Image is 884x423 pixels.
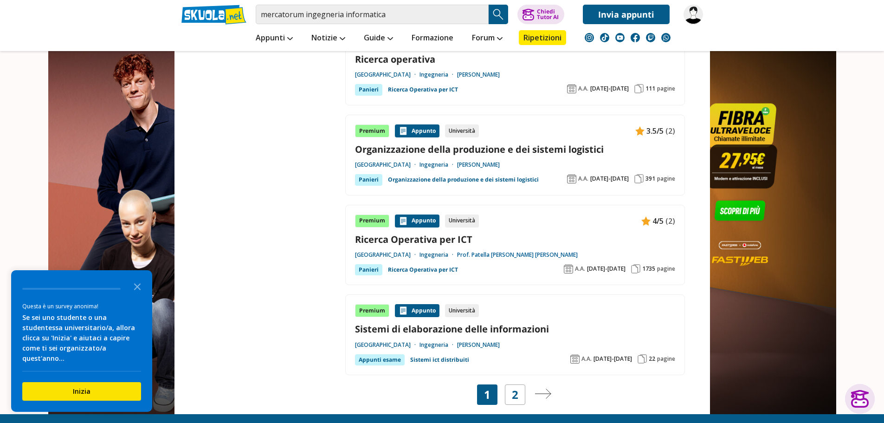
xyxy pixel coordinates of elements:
input: Cerca appunti, riassunti o versioni [256,5,489,24]
img: Pagine [634,84,644,93]
div: Premium [355,215,389,228]
a: Appunti [253,30,295,47]
span: pagine [657,355,675,363]
span: A.A. [578,85,588,92]
img: Appunti contenuto [641,216,651,226]
img: Pagine [638,354,647,364]
a: Sistemi ict distribuiti [410,354,469,365]
div: Appunto [395,124,439,137]
img: Anno accademico [567,84,576,93]
img: instagram [585,33,594,42]
a: [GEOGRAPHIC_DATA] [355,161,419,169]
img: Anno accademico [567,174,576,183]
a: Ingegneria [419,251,457,259]
img: WhatsApp [661,33,671,42]
span: [DATE]-[DATE] [590,85,629,92]
img: Pagine [631,264,640,273]
img: Appunti contenuto [399,216,408,226]
a: Organizzazione della produzione e dei sistemi logistici [355,143,675,156]
div: Università [445,215,479,228]
span: 22 [649,355,655,363]
a: Prof. Patella [PERSON_NAME] [PERSON_NAME] [457,251,578,259]
img: Pagine [634,174,644,183]
span: pagine [657,265,675,273]
span: pagine [657,85,675,92]
div: Premium [355,124,389,137]
span: A.A. [578,175,588,182]
div: Panieri [355,84,382,95]
div: Chiedi Tutor AI [537,9,559,20]
div: Università [445,304,479,317]
span: pagine [657,175,675,182]
span: (2) [665,125,675,137]
span: [DATE]-[DATE] [587,265,626,273]
span: [DATE]-[DATE] [594,355,632,363]
img: youtube [615,33,625,42]
img: tiktok [600,33,609,42]
a: Ingegneria [419,341,457,349]
a: [GEOGRAPHIC_DATA] [355,251,419,259]
img: twitch [646,33,655,42]
span: [DATE]-[DATE] [590,175,629,182]
a: Organizzazione della produzione e dei sistemi logistici [388,174,539,185]
button: Search Button [489,5,508,24]
div: Appunti esame [355,354,405,365]
nav: Navigazione pagine [345,384,685,405]
button: Close the survey [128,277,147,295]
span: 4/5 [652,215,664,227]
img: Anno accademico [564,264,573,273]
a: [PERSON_NAME] [457,161,500,169]
a: [PERSON_NAME] [457,71,500,78]
div: Università [445,124,479,137]
a: Ricerca operativa [355,53,675,65]
a: Sistemi di elaborazione delle informazioni [355,323,675,335]
div: Appunto [395,304,439,317]
a: Notizie [309,30,348,47]
a: Guide [361,30,395,47]
span: 1 [484,388,490,401]
div: Premium [355,304,389,317]
a: Ricerca Operativa per ICT [355,233,675,246]
div: Panieri [355,174,382,185]
a: Ricerca Operativa per ICT [388,84,458,95]
img: Cerca appunti, riassunti o versioni [491,7,505,21]
a: Invia appunti [583,5,670,24]
span: 391 [645,175,655,182]
div: Panieri [355,264,382,275]
a: Ingegneria [419,161,457,169]
div: Se sei uno studente o una studentessa universitario/a, allora clicca su 'Inizia' e aiutaci a capi... [22,312,141,364]
a: Ricerca Operativa per ICT [388,264,458,275]
a: [PERSON_NAME] [457,341,500,349]
a: Forum [470,30,505,47]
span: 1735 [642,265,655,273]
img: Anno accademico [570,354,580,364]
img: Appunti contenuto [399,306,408,315]
span: 111 [645,85,655,92]
span: 3.5/5 [646,125,664,137]
img: Teiwaz94 [684,5,703,24]
a: [GEOGRAPHIC_DATA] [355,71,419,78]
button: Inizia [22,382,141,401]
a: Ripetizioni [519,30,566,45]
a: [GEOGRAPHIC_DATA] [355,341,419,349]
a: 2 [512,388,518,401]
img: facebook [631,33,640,42]
img: Appunti contenuto [399,126,408,136]
div: Questa è un survey anonima! [22,302,141,311]
img: Appunti contenuto [635,126,645,136]
a: Pagina successiva [535,388,551,401]
div: Survey [11,270,152,412]
a: Ingegneria [419,71,457,78]
div: Appunto [395,215,439,228]
button: ChiediTutor AI [517,5,564,24]
img: Pagina successiva [535,389,551,399]
span: A.A. [581,355,592,363]
a: Formazione [409,30,456,47]
span: (2) [665,215,675,227]
span: A.A. [575,265,585,273]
